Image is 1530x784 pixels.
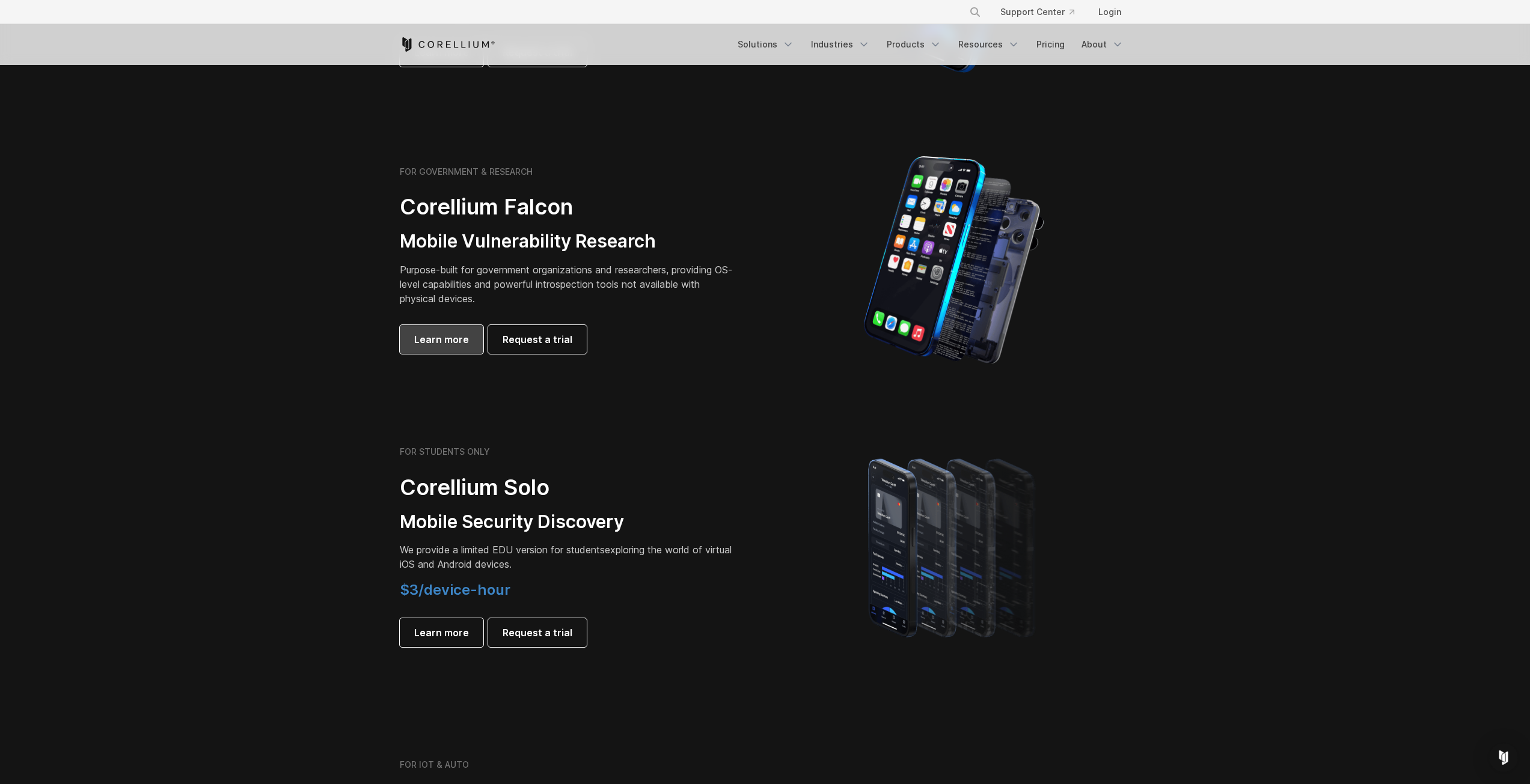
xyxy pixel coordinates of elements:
[804,34,877,55] a: Industries
[400,325,483,354] a: Learn more
[1029,34,1072,55] a: Pricing
[414,332,469,347] span: Learn more
[863,155,1044,365] img: iPhone model separated into the mechanics used to build the physical device.
[414,625,469,640] span: Learn more
[488,618,587,647] a: Request a trial
[991,1,1084,23] a: Support Center
[730,34,801,55] a: Solutions
[400,542,736,571] p: exploring the world of virtual iOS and Android devices.
[400,544,605,556] span: We provide a limited EDU version for students
[730,34,1131,55] div: Navigation Menu
[400,446,490,457] h6: FOR STUDENTS ONLY
[1074,34,1131,55] a: About
[400,581,510,598] span: $3/device-hour
[1489,743,1518,772] div: Open Intercom Messenger
[400,511,736,533] h3: Mobile Security Discovery
[400,193,736,220] h2: Corellium Falcon
[951,34,1027,55] a: Resources
[844,442,1063,652] img: A lineup of four iPhone models becoming more gradient and blurred
[400,263,736,306] p: Purpose-built for government organizations and researchers, providing OS-level capabilities and p...
[400,37,495,52] a: Corellium Home
[955,1,1131,23] div: Navigation Menu
[880,34,949,55] a: Products
[400,759,469,770] h6: FOR IOT & AUTO
[400,166,533,177] h6: FOR GOVERNMENT & RESEARCH
[503,332,572,347] span: Request a trial
[488,325,587,354] a: Request a trial
[400,474,736,501] h2: Corellium Solo
[400,618,483,647] a: Learn more
[503,625,572,640] span: Request a trial
[1089,1,1131,23] a: Login
[400,230,736,253] h3: Mobile Vulnerability Research
[964,1,986,23] button: Search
